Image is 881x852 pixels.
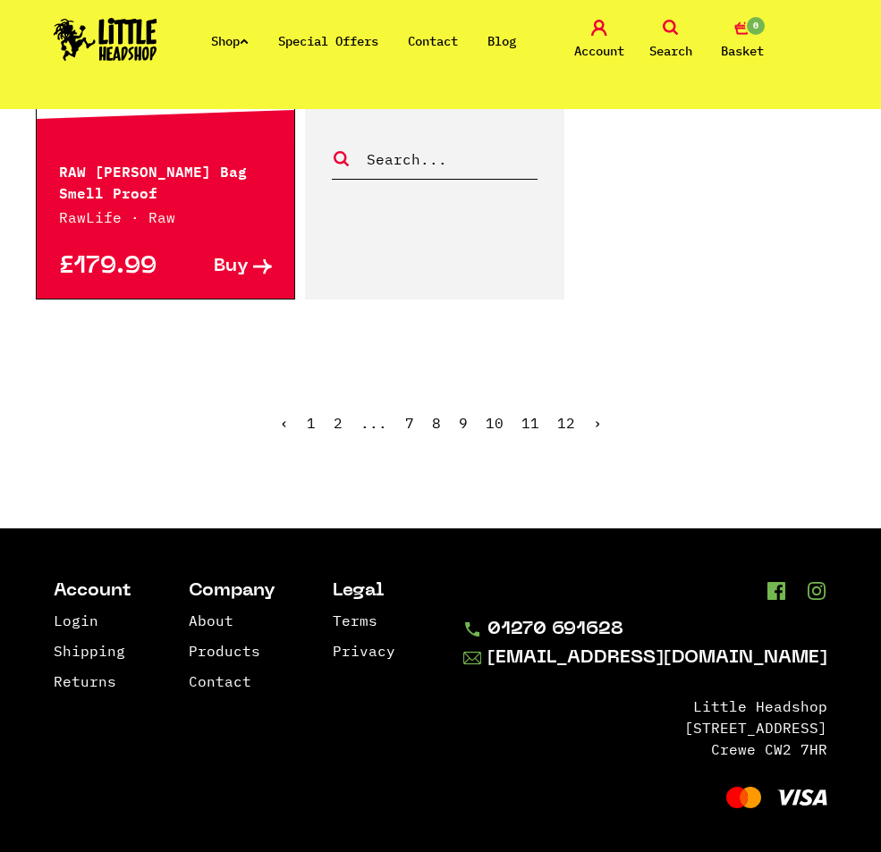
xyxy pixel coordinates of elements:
a: 01270 691628 [463,620,827,639]
span: Search [649,40,692,62]
span: Buy [214,257,249,276]
a: Contact [408,33,458,49]
a: Privacy [333,642,395,660]
a: Special Offers [278,33,378,49]
li: Crewe CW2 7HR [463,738,827,760]
li: Little Headshop [463,696,827,717]
a: Products [189,642,260,660]
a: Contact [189,672,251,690]
a: « Previous [280,414,289,432]
li: Next » [593,416,602,430]
a: Search [640,20,702,62]
a: 0 Basket [711,20,774,62]
span: Basket [721,40,764,62]
span: › [593,414,602,432]
a: 1 [307,414,316,432]
a: [EMAIL_ADDRESS][DOMAIN_NAME] [463,648,827,669]
span: ... [360,414,387,432]
a: 11 [521,414,539,432]
li: Legal [333,582,395,601]
img: Visa and Mastercard Accepted [726,787,827,808]
li: [STREET_ADDRESS] [463,717,827,738]
a: About [189,612,233,629]
li: Company [189,582,275,601]
span: 0 [745,15,767,37]
a: Shop [211,33,249,49]
p: RAW [PERSON_NAME] Bag Smell Proof [59,159,272,202]
a: Terms [333,612,377,629]
p: RawLife · Raw [59,207,272,228]
a: Returns [54,672,116,690]
p: £179.99 [59,257,165,276]
a: Login [54,612,98,629]
span: 12 [557,414,575,432]
a: 9 [459,414,468,432]
input: Search... [365,148,538,171]
a: 8 [432,414,441,432]
a: Buy [165,257,272,276]
a: 2 [334,414,343,432]
a: Shipping [54,642,125,660]
a: 7 [405,414,414,432]
a: 10 [486,414,504,432]
li: Account [54,582,131,601]
img: Little Head Shop Logo [54,18,157,61]
span: Account [574,40,624,62]
a: Blog [487,33,516,49]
